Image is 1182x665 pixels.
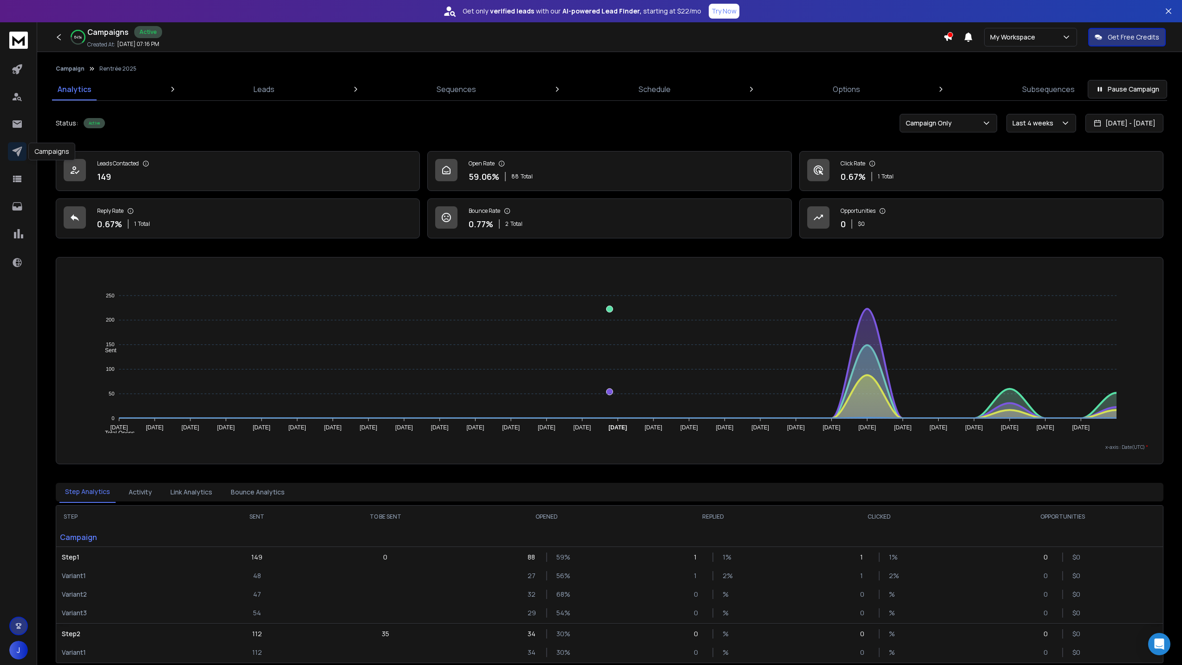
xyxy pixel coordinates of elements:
[860,571,869,580] p: 1
[56,506,207,528] th: STEP
[962,506,1163,528] th: OPPORTUNITIES
[217,424,235,431] tspan: [DATE]
[556,553,566,562] p: 59 %
[74,34,82,40] p: 64 %
[556,648,566,657] p: 30 %
[251,553,262,562] p: 149
[556,571,566,580] p: 56 %
[528,590,537,599] p: 32
[111,415,114,421] tspan: 0
[123,482,157,502] button: Activity
[437,84,476,95] p: Sequences
[1072,629,1082,639] p: $ 0
[106,317,114,323] tspan: 200
[694,629,703,639] p: 0
[860,629,869,639] p: 0
[860,648,869,657] p: 0
[254,84,274,95] p: Leads
[134,26,162,38] div: Active
[182,424,199,431] tspan: [DATE]
[639,84,671,95] p: Schedule
[630,506,796,528] th: REPLIED
[97,217,122,230] p: 0.67 %
[1044,608,1053,618] p: 0
[860,608,869,618] p: 0
[469,160,495,167] p: Open Rate
[889,648,898,657] p: %
[882,173,894,180] span: Total
[528,629,537,639] p: 34
[723,571,732,580] p: 2 %
[889,571,898,580] p: 2 %
[694,648,703,657] p: 0
[799,151,1163,191] a: Click Rate0.67%1Total
[751,424,769,431] tspan: [DATE]
[556,608,566,618] p: 54 %
[84,118,105,128] div: Active
[395,424,413,431] tspan: [DATE]
[833,84,860,95] p: Options
[1001,424,1019,431] tspan: [DATE]
[796,506,962,528] th: CLICKED
[62,608,201,618] p: Variant 3
[694,553,703,562] p: 1
[574,424,591,431] tspan: [DATE]
[990,33,1039,42] p: My Workspace
[556,590,566,599] p: 68 %
[1148,633,1170,655] div: Open Intercom Messenger
[464,506,630,528] th: OPENED
[889,608,898,618] p: %
[117,40,159,48] p: [DATE] 07:16 PM
[106,293,114,298] tspan: 250
[1072,553,1082,562] p: $ 0
[58,84,91,95] p: Analytics
[99,65,137,72] p: Rentrée 2025
[97,170,111,183] p: 149
[1072,608,1082,618] p: $ 0
[1044,629,1053,639] p: 0
[109,391,114,396] tspan: 50
[62,648,201,657] p: Variant 1
[528,648,537,657] p: 34
[723,648,732,657] p: %
[62,553,201,562] p: Step 1
[253,590,261,599] p: 47
[538,424,555,431] tspan: [DATE]
[716,424,733,431] tspan: [DATE]
[469,207,500,215] p: Bounce Rate
[9,32,28,49] img: logo
[52,78,97,100] a: Analytics
[62,629,201,639] p: Step 2
[207,506,307,528] th: SENT
[562,7,641,16] strong: AI-powered Lead Finder,
[56,151,420,191] a: Leads Contacted149
[894,424,912,431] tspan: [DATE]
[841,207,875,215] p: Opportunities
[712,7,737,16] p: Try Now
[165,482,218,502] button: Link Analytics
[87,41,115,48] p: Created At:
[431,424,449,431] tspan: [DATE]
[324,424,342,431] tspan: [DATE]
[1072,571,1082,580] p: $ 0
[1088,80,1167,99] button: Pause Campaign
[9,641,28,659] button: J
[1044,571,1053,580] p: 0
[694,590,703,599] p: 0
[248,78,280,100] a: Leads
[1108,33,1159,42] p: Get Free Credits
[253,608,261,618] p: 54
[469,170,499,183] p: 59.06 %
[383,553,387,562] p: 0
[787,424,805,431] tspan: [DATE]
[505,220,509,228] span: 2
[694,608,703,618] p: 0
[1088,28,1166,46] button: Get Free Credits
[930,424,947,431] tspan: [DATE]
[860,590,869,599] p: 0
[645,424,662,431] tspan: [DATE]
[56,198,420,238] a: Reply Rate0.67%1Total
[709,4,739,19] button: Try Now
[841,160,865,167] p: Click Rate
